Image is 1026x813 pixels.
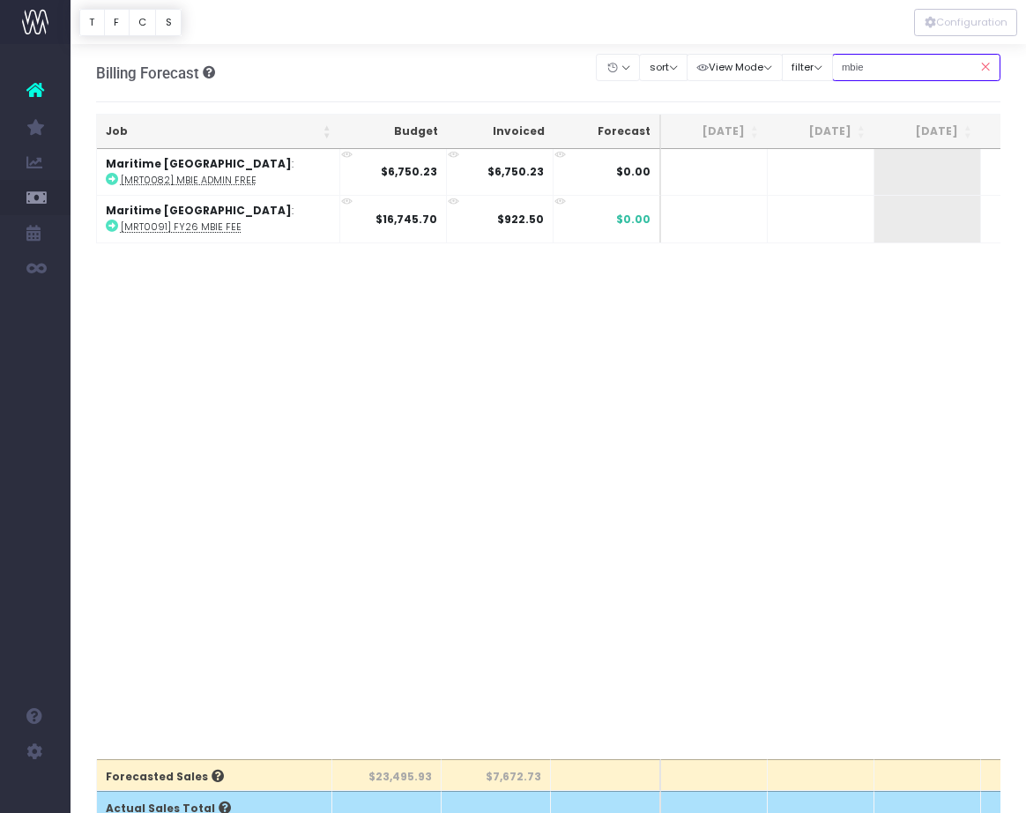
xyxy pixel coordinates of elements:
strong: Maritime [GEOGRAPHIC_DATA] [106,156,292,171]
th: Budget [340,115,447,149]
th: Invoiced [447,115,554,149]
span: Billing Forecast [96,64,199,82]
img: images/default_profile_image.png [22,778,48,804]
th: $7,672.73 [442,759,551,791]
button: filter [782,54,833,81]
button: C [129,9,157,36]
button: F [104,9,130,36]
th: Jul 25: activate to sort column ascending [661,115,768,149]
abbr: [MRT0091] FY26 MBIE fee [121,220,242,234]
strong: $6,750.23 [381,164,437,179]
strong: $922.50 [497,212,544,227]
input: Search... [832,54,1001,81]
div: Vertical button group [79,9,182,36]
button: S [155,9,182,36]
th: Sep 25: activate to sort column ascending [874,115,981,149]
strong: Maritime [GEOGRAPHIC_DATA] [106,203,292,218]
td: : [97,149,340,195]
button: T [79,9,105,36]
strong: $16,745.70 [375,212,437,227]
span: $0.00 [616,164,651,180]
div: Vertical button group [914,9,1017,36]
span: $0.00 [616,212,651,227]
span: Forecasted Sales [106,769,224,785]
th: $23,495.93 [332,759,442,791]
button: View Mode [687,54,783,81]
button: sort [639,54,688,81]
button: Configuration [914,9,1017,36]
abbr: [MRT0082] MBIE Admin Free [121,174,256,187]
th: Forecast [554,115,661,149]
td: : [97,195,340,242]
strong: $6,750.23 [487,164,544,179]
th: Job: activate to sort column ascending [97,115,340,149]
th: Aug 25: activate to sort column ascending [768,115,874,149]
